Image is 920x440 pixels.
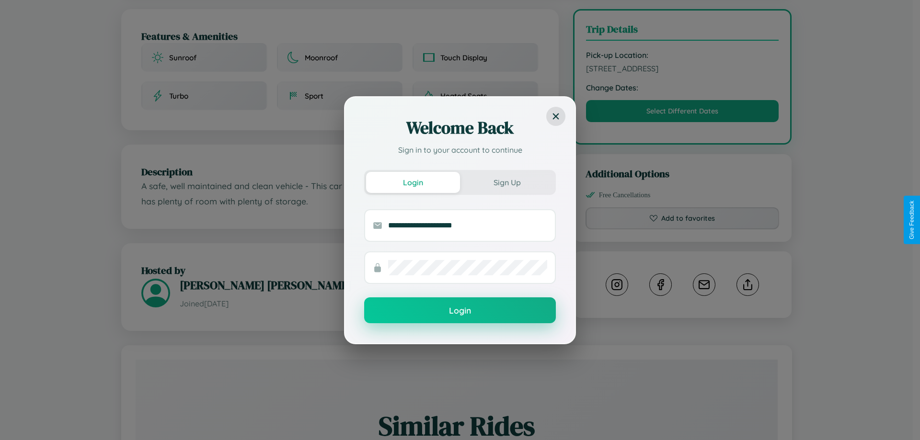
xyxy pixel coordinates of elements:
button: Login [366,172,460,193]
button: Sign Up [460,172,554,193]
h2: Welcome Back [364,116,556,139]
div: Give Feedback [908,201,915,239]
button: Login [364,297,556,323]
p: Sign in to your account to continue [364,144,556,156]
